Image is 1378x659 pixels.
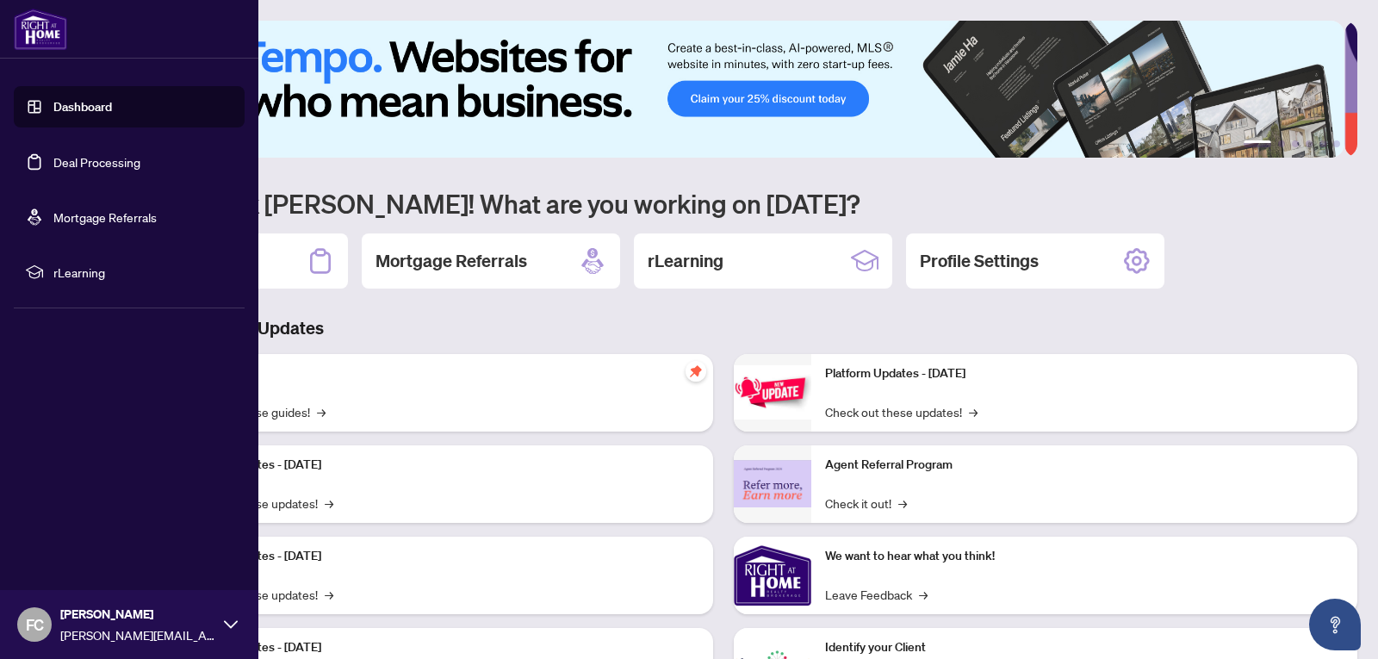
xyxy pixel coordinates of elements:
span: → [325,494,333,513]
p: Agent Referral Program [825,456,1344,475]
a: Mortgage Referrals [53,209,157,225]
p: Platform Updates - [DATE] [181,547,699,566]
span: → [317,402,326,421]
p: We want to hear what you think! [825,547,1344,566]
h3: Brokerage & Industry Updates [90,316,1357,340]
p: Self-Help [181,364,699,383]
span: → [898,494,907,513]
button: 2 [1278,140,1285,147]
p: Platform Updates - [DATE] [181,456,699,475]
button: Open asap [1309,599,1361,650]
h2: Profile Settings [920,249,1039,273]
span: FC [26,612,44,637]
span: [PERSON_NAME][EMAIL_ADDRESS][PERSON_NAME][DOMAIN_NAME] [60,625,215,644]
a: Check out these updates!→ [825,402,978,421]
img: logo [14,9,67,50]
a: Dashboard [53,99,112,115]
a: Leave Feedback→ [825,585,928,604]
img: Platform Updates - June 23, 2025 [734,365,811,420]
h1: Welcome back [PERSON_NAME]! What are you working on [DATE]? [90,187,1357,220]
button: 1 [1244,140,1271,147]
p: Platform Updates - [DATE] [825,364,1344,383]
span: rLearning [53,263,233,282]
img: Agent Referral Program [734,460,811,507]
button: 3 [1292,140,1299,147]
span: → [325,585,333,604]
h2: rLearning [648,249,723,273]
p: Identify your Client [825,638,1344,657]
button: 4 [1306,140,1313,147]
a: Check it out!→ [825,494,907,513]
span: → [969,402,978,421]
span: → [919,585,928,604]
button: 6 [1333,140,1340,147]
img: We want to hear what you think! [734,537,811,614]
a: Deal Processing [53,154,140,170]
img: Slide 0 [90,21,1344,158]
span: [PERSON_NAME] [60,605,215,624]
span: pushpin [686,361,706,382]
h2: Mortgage Referrals [376,249,527,273]
button: 5 [1319,140,1326,147]
p: Platform Updates - [DATE] [181,638,699,657]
